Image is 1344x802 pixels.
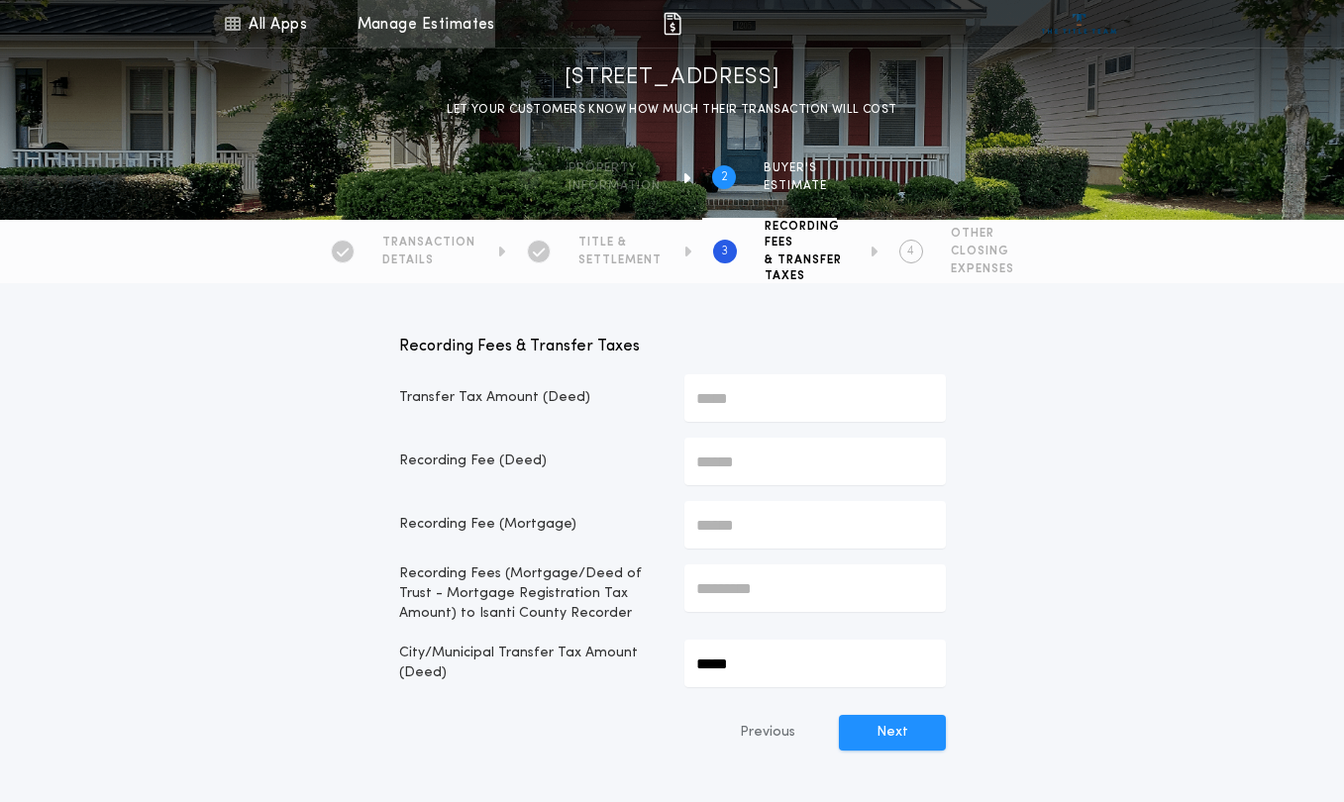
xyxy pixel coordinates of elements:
[399,388,661,408] p: Transfer Tax Amount (Deed)
[382,252,475,268] span: DETAILS
[764,178,827,194] span: ESTIMATE
[661,12,684,36] img: img
[721,169,728,185] h2: 2
[578,235,662,251] span: TITLE &
[578,252,662,268] span: SETTLEMENT
[399,644,661,683] p: City/Municipal Transfer Tax Amount (Deed)
[700,715,835,751] button: Previous
[569,178,661,194] span: information
[951,226,1014,242] span: OTHER
[399,335,946,358] p: Recording Fees & Transfer Taxes
[765,219,848,251] span: RECORDING FEES
[721,244,728,259] h2: 3
[765,252,848,284] span: & TRANSFER TAXES
[764,160,827,176] span: BUYER'S
[907,244,914,259] h2: 4
[951,261,1014,277] span: EXPENSES
[951,244,1014,259] span: CLOSING
[1042,14,1116,34] img: vs-icon
[399,451,661,471] p: Recording Fee (Deed)
[382,235,475,251] span: TRANSACTION
[399,515,661,535] p: Recording Fee (Mortgage)
[839,715,946,751] button: Next
[565,62,780,94] h1: [STREET_ADDRESS]
[399,564,661,624] p: Recording Fees (Mortgage/Deed of Trust - Mortgage Registration Tax Amount) to Isanti County Recorder
[447,100,896,120] p: LET YOUR CUSTOMERS KNOW HOW MUCH THEIR TRANSACTION WILL COST
[569,160,661,176] span: Property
